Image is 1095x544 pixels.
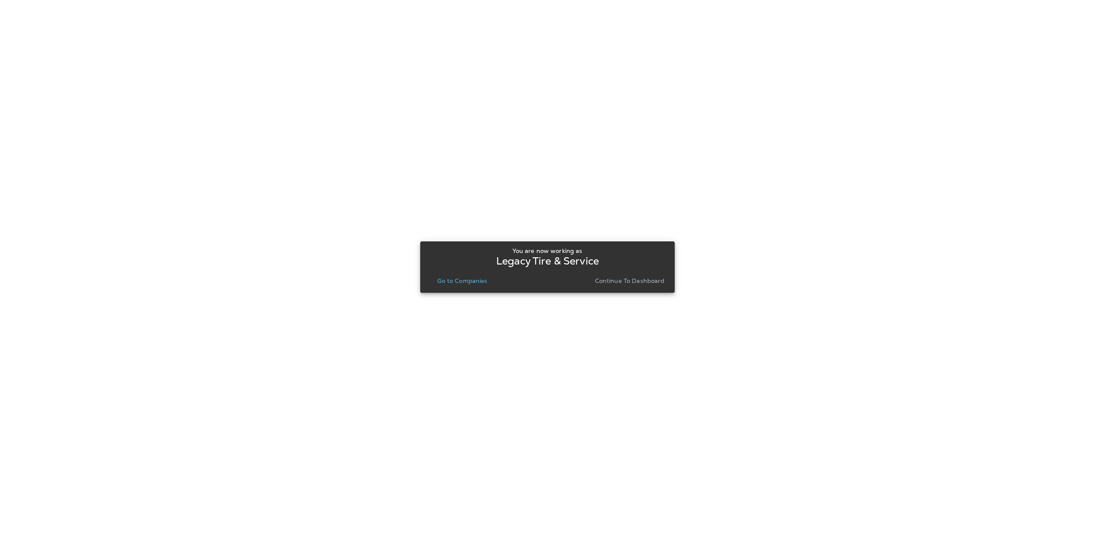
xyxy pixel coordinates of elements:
button: Continue to Dashboard [592,275,668,287]
button: Go to Companies [434,275,491,287]
p: You are now working as [512,247,582,254]
p: Continue to Dashboard [595,277,665,284]
p: Go to Companies [437,277,487,284]
p: Legacy Tire & Service [496,258,599,265]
